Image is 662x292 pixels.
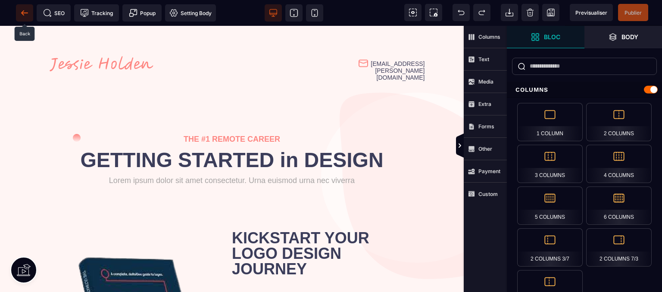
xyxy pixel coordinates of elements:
[50,30,153,46] img: 7846bf60b50d1368bc4f2c111ceec227_logo.png
[478,56,489,62] strong: Text
[517,103,583,141] div: 1 Column
[478,34,500,40] strong: Columns
[586,103,652,141] div: 2 Columns
[625,9,642,16] span: Publier
[13,120,451,148] text: GETTING STARTED in DESIGN
[584,26,662,48] span: Open Layer Manager
[621,34,638,40] strong: Body
[478,101,491,107] strong: Extra
[586,145,652,183] div: 4 Columns
[358,32,368,43] img: cb6c4b3ee664f54de325ce04952e4a63_Group_11_(1).png
[544,34,560,40] strong: Bloc
[232,202,390,253] text: KICKSTART YOUR LOGO DESIGN JOURNEY
[478,78,493,85] strong: Media
[507,82,662,98] div: Columns
[517,186,583,225] div: 5 Columns
[478,146,492,152] strong: Other
[586,186,652,225] div: 6 Columns
[570,4,613,21] span: Preview
[517,145,583,183] div: 3 Columns
[575,9,607,16] span: Previsualiser
[478,168,500,174] strong: Payment
[425,4,442,21] span: Screenshot
[507,26,584,48] span: Open Blocks
[13,107,451,120] text: THE #1 REMOTE CAREER
[129,9,156,17] span: Popup
[517,228,583,267] div: 2 Columns 3/7
[478,191,498,197] strong: Custom
[368,32,414,57] text: [EMAIL_ADDRESS][PERSON_NAME][DOMAIN_NAME]
[169,9,212,17] span: Setting Body
[404,4,422,21] span: View components
[586,228,652,267] div: 2 Columns 7/3
[80,9,113,17] span: Tracking
[478,123,494,130] strong: Forms
[43,9,65,17] span: SEO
